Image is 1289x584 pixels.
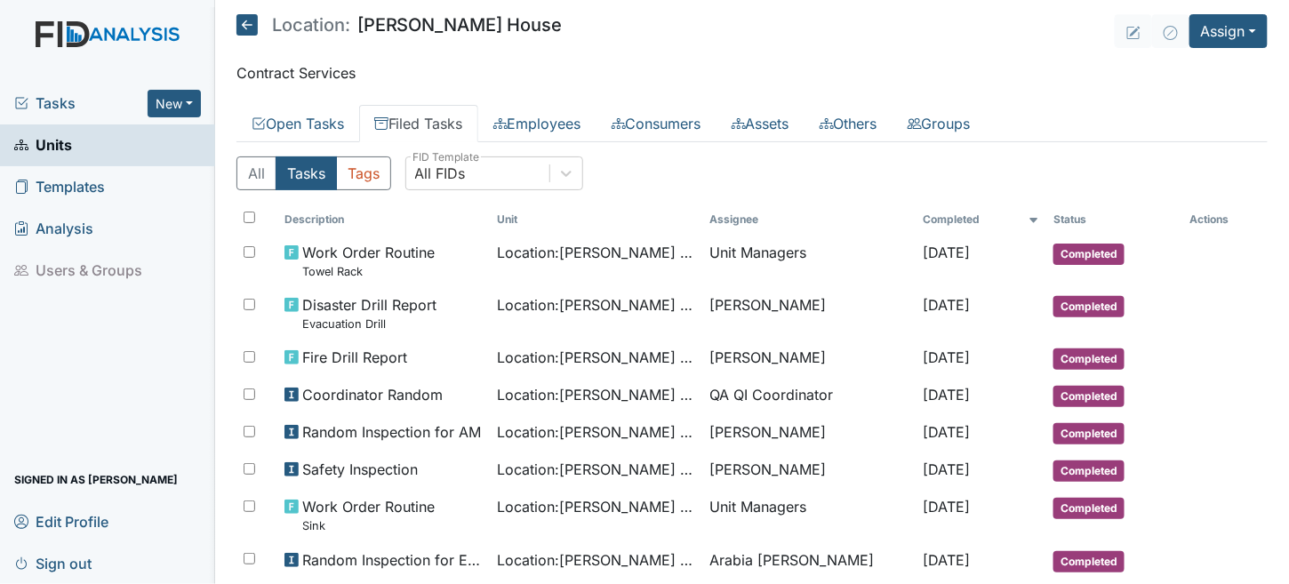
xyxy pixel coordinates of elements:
[302,459,418,480] span: Safety Inspection
[596,105,717,142] a: Consumers
[497,384,695,405] span: Location : [PERSON_NAME] House
[302,549,483,571] span: Random Inspection for Evening
[703,340,916,377] td: [PERSON_NAME]
[916,204,1046,235] th: Toggle SortBy
[277,204,490,235] th: Toggle SortBy
[703,204,916,235] th: Assignee
[923,296,970,314] span: [DATE]
[1046,204,1182,235] th: Toggle SortBy
[497,459,695,480] span: Location : [PERSON_NAME] House
[923,460,970,478] span: [DATE]
[148,90,201,117] button: New
[1053,460,1125,482] span: Completed
[302,421,481,443] span: Random Inspection for AM
[302,263,435,280] small: Towel Rack
[497,421,695,443] span: Location : [PERSON_NAME] House
[1189,14,1268,48] button: Assign
[703,377,916,414] td: QA QI Coordinator
[236,105,359,142] a: Open Tasks
[415,163,466,184] div: All FIDs
[14,549,92,577] span: Sign out
[14,215,93,243] span: Analysis
[893,105,986,142] a: Groups
[14,92,148,114] a: Tasks
[703,287,916,340] td: [PERSON_NAME]
[14,508,108,535] span: Edit Profile
[497,294,695,316] span: Location : [PERSON_NAME] House
[1053,296,1125,317] span: Completed
[1053,498,1125,519] span: Completed
[923,386,970,404] span: [DATE]
[236,156,391,190] div: Type filter
[490,204,702,235] th: Toggle SortBy
[1053,244,1125,265] span: Completed
[236,14,563,36] h5: [PERSON_NAME] House
[14,132,72,159] span: Units
[805,105,893,142] a: Others
[497,496,695,517] span: Location : [PERSON_NAME] House
[923,551,970,569] span: [DATE]
[272,16,350,34] span: Location:
[1053,348,1125,370] span: Completed
[276,156,337,190] button: Tasks
[14,173,105,201] span: Templates
[703,489,916,541] td: Unit Managers
[1182,204,1268,235] th: Actions
[1053,551,1125,572] span: Completed
[497,242,695,263] span: Location : [PERSON_NAME] House
[923,498,970,516] span: [DATE]
[359,105,478,142] a: Filed Tasks
[703,414,916,452] td: [PERSON_NAME]
[1053,423,1125,444] span: Completed
[923,348,970,366] span: [DATE]
[497,347,695,368] span: Location : [PERSON_NAME] House
[336,156,391,190] button: Tags
[703,542,916,580] td: Arabia [PERSON_NAME]
[302,316,436,332] small: Evacuation Drill
[14,466,178,493] span: Signed in as [PERSON_NAME]
[1053,386,1125,407] span: Completed
[302,384,443,405] span: Coordinator Random
[478,105,596,142] a: Employees
[302,517,435,534] small: Sink
[302,347,407,368] span: Fire Drill Report
[923,244,970,261] span: [DATE]
[244,212,255,223] input: Toggle All Rows Selected
[236,156,276,190] button: All
[703,235,916,287] td: Unit Managers
[302,496,435,534] span: Work Order Routine Sink
[302,242,435,280] span: Work Order Routine Towel Rack
[236,62,1268,84] p: Contract Services
[302,294,436,332] span: Disaster Drill Report Evacuation Drill
[923,423,970,441] span: [DATE]
[497,549,695,571] span: Location : [PERSON_NAME] House
[717,105,805,142] a: Assets
[703,452,916,489] td: [PERSON_NAME]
